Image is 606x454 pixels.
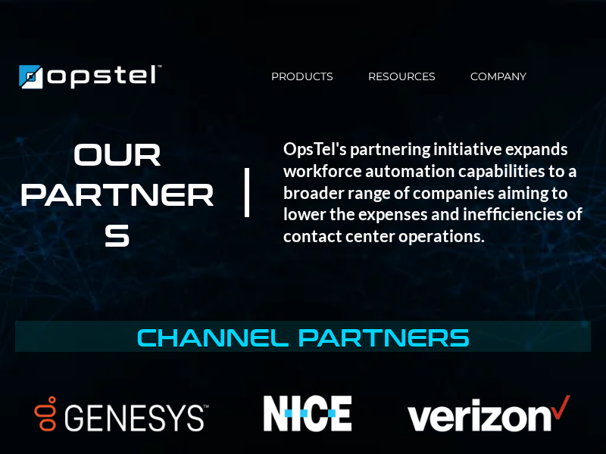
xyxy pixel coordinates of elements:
[351,69,453,85] a: RESOURCES
[283,138,583,245] strong: OpsTel's partnering initiative expands workforce automation capabilities to a broader range of co...
[15,68,166,82] a: https://www.opstel.com/
[136,319,470,353] strong: CHANNEL PARTNERS
[254,69,351,85] a: PRODUCTS
[20,131,214,255] strong: OUR PARTNERS
[15,58,166,95] img: Brand Logo
[453,69,544,85] a: COMPANY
